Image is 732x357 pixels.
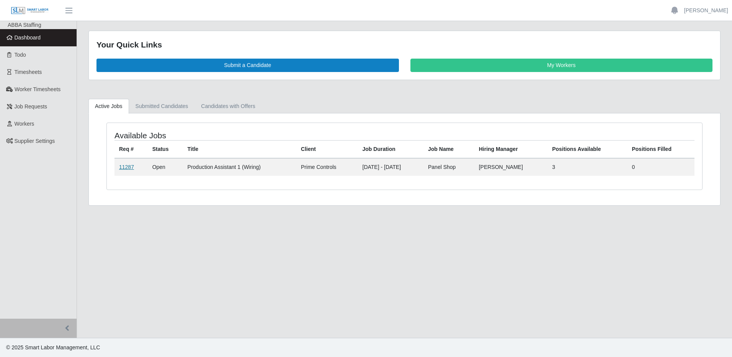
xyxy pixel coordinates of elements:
[114,131,350,140] h4: Available Jobs
[423,140,474,158] th: Job Name
[423,158,474,176] td: Panel Shop
[296,140,358,158] th: Client
[148,140,183,158] th: Status
[15,103,47,110] span: Job Requests
[96,39,712,51] div: Your Quick Links
[627,140,694,158] th: Positions Filled
[119,164,134,170] a: 11287
[15,52,26,58] span: Todo
[15,34,41,41] span: Dashboard
[129,99,195,114] a: Submitted Candidates
[8,22,41,28] span: ABBA Staffing
[296,158,358,176] td: Prime Controls
[183,140,296,158] th: Title
[114,140,148,158] th: Req #
[474,158,548,176] td: [PERSON_NAME]
[183,158,296,176] td: Production Assistant 1 (Wiring)
[88,99,129,114] a: Active Jobs
[11,7,49,15] img: SLM Logo
[15,86,60,92] span: Worker Timesheets
[358,158,424,176] td: [DATE] - [DATE]
[96,59,399,72] a: Submit a Candidate
[684,7,728,15] a: [PERSON_NAME]
[15,138,55,144] span: Supplier Settings
[6,344,100,350] span: © 2025 Smart Labor Management, LLC
[410,59,713,72] a: My Workers
[547,140,627,158] th: Positions Available
[627,158,694,176] td: 0
[148,158,183,176] td: Open
[474,140,548,158] th: Hiring Manager
[547,158,627,176] td: 3
[15,121,34,127] span: Workers
[194,99,261,114] a: Candidates with Offers
[358,140,424,158] th: Job Duration
[15,69,42,75] span: Timesheets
